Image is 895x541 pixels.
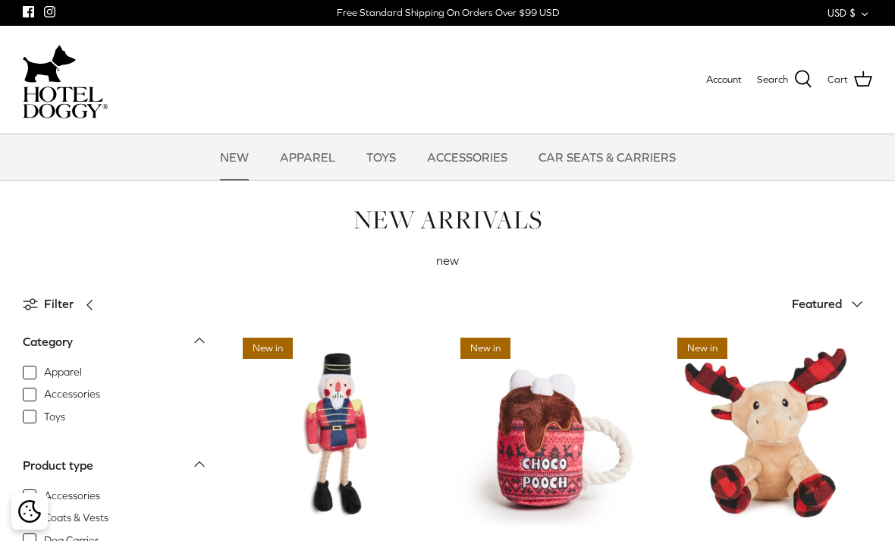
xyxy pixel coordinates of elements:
img: dog-icon.svg [23,41,76,86]
a: Choco Cup Toy [453,330,655,533]
a: APPAREL [266,134,349,180]
span: Filter [44,294,74,314]
div: Category [23,332,73,352]
a: Account [706,72,742,88]
p: new [144,251,751,271]
a: Category [23,330,205,364]
h1: NEW ARRIVALS [23,203,872,236]
div: Free Standard Shipping On Orders Over $99 USD [337,6,559,20]
a: CAR SEATS & CARRIERS [525,134,689,180]
span: Apparel [44,365,82,380]
a: NEW [206,134,262,180]
a: Cart [827,70,872,90]
a: Search [757,70,812,90]
span: Account [706,74,742,85]
img: hoteldoggycom [23,86,108,118]
a: Product type [23,454,205,488]
a: Filter [23,286,104,322]
a: Instagram [44,6,55,17]
img: Cookie policy [18,500,41,523]
a: Facebook [23,6,34,17]
span: Toys [44,410,65,425]
span: New in [460,338,510,360]
span: New in [243,338,293,360]
span: Search [757,72,788,88]
div: Product type [23,456,93,476]
span: Coats & Vests [44,511,108,526]
a: hoteldoggycom [23,41,108,118]
a: Free Standard Shipping On Orders Over $99 USD [337,2,559,24]
span: Accessories [44,489,100,504]
button: Featured [792,288,872,321]
a: ACCESSORIES [413,134,521,180]
a: TOYS [353,134,410,180]
a: Nutcracker Toy [235,330,438,533]
button: Cookie policy [16,499,42,525]
span: Featured [792,297,842,310]
span: Cart [827,72,848,88]
span: Accessories [44,387,100,402]
span: New in [677,338,727,360]
div: Cookie policy [11,493,48,530]
a: Moose Toy [670,330,872,533]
